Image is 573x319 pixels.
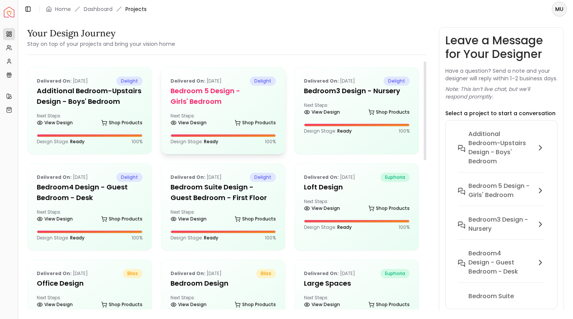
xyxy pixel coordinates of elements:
h5: Bedroom Suite design - Guest Bedroom - First Floor [171,182,276,203]
button: Bedroom 5 design - Girls' Bedroom [452,178,551,212]
a: View Design [171,299,207,310]
a: Shop Products [235,117,276,128]
a: Shop Products [235,214,276,224]
div: Next Steps: [37,209,142,224]
h5: Loft design [304,182,410,192]
span: Ready [204,138,218,145]
p: 100 % [399,224,410,230]
span: Ready [337,224,352,230]
p: [DATE] [171,77,222,86]
b: Delivered on: [304,270,339,277]
h3: Leave a Message for Your Designer [445,34,557,61]
p: Design Stage: [37,139,85,145]
p: [DATE] [37,269,88,278]
a: View Design [37,117,73,128]
div: Next Steps: [37,113,142,128]
span: Ready [337,128,352,134]
div: Next Steps: [304,102,410,117]
b: Delivered on: [304,174,339,180]
span: delight [116,77,142,86]
a: Shop Products [368,107,410,117]
p: Select a project to start a conversation [445,109,556,117]
span: euphoria [380,173,410,182]
span: MU [553,2,566,16]
a: Spacejoy [4,7,14,17]
span: delight [384,77,410,86]
p: 100 % [132,235,142,241]
div: Next Steps: [171,295,276,310]
span: bliss [256,269,276,278]
button: MU [552,2,567,17]
a: Shop Products [368,203,410,214]
h5: Additional Bedroom-Upstairs design - Boys' Bedroom [37,86,142,107]
a: View Design [304,203,340,214]
b: Delivered on: [37,270,72,277]
p: 100 % [399,128,410,134]
h6: Additional Bedroom-Upstairs design - Boys' Bedroom [468,130,533,166]
h5: Bedroom4 design - Guest Bedroom - Desk [37,182,142,203]
p: Note: This isn’t live chat, but we’ll respond promptly. [445,85,557,100]
button: Bedroom4 design - Guest Bedroom - Desk [452,246,551,289]
p: [DATE] [171,173,222,182]
div: Next Steps: [171,113,276,128]
span: delight [250,77,276,86]
a: View Design [37,214,73,224]
span: euphoria [380,269,410,278]
a: Dashboard [84,5,113,13]
span: Ready [70,138,85,145]
p: [DATE] [171,269,222,278]
h5: Office Design [37,278,142,289]
div: Next Steps: [304,199,410,214]
p: 100 % [265,235,276,241]
p: [DATE] [304,173,355,182]
a: View Design [37,299,73,310]
nav: breadcrumb [46,5,147,13]
p: Design Stage: [171,139,218,145]
span: Ready [204,235,218,241]
img: Spacejoy Logo [4,7,14,17]
span: Projects [125,5,147,13]
p: 100 % [132,139,142,145]
a: Home [55,5,71,13]
p: [DATE] [37,173,88,182]
h6: Bedroom 5 design - Girls' Bedroom [468,181,533,200]
span: Ready [70,235,85,241]
a: View Design [171,117,207,128]
span: bliss [123,269,142,278]
h5: Large Spaces [304,278,410,289]
h5: Bedroom3 design - Nursery [304,86,410,96]
a: View Design [304,299,340,310]
a: Shop Products [101,117,142,128]
h6: Bedroom3 design - Nursery [468,215,533,233]
h5: Bedroom 5 design - Girls' Bedroom [171,86,276,107]
a: View Design [304,107,340,117]
p: Design Stage: [171,235,218,241]
p: [DATE] [304,77,355,86]
b: Delivered on: [37,174,72,180]
h5: Bedroom Design [171,278,276,289]
span: delight [116,173,142,182]
a: Shop Products [101,214,142,224]
b: Delivered on: [37,78,72,84]
h3: Your Design Journey [27,27,175,39]
div: Next Steps: [304,295,410,310]
b: Delivered on: [304,78,339,84]
a: Shop Products [101,299,142,310]
b: Delivered on: [171,270,205,277]
a: Shop Products [235,299,276,310]
span: delight [250,173,276,182]
b: Delivered on: [171,174,205,180]
b: Delivered on: [171,78,205,84]
button: Additional Bedroom-Upstairs design - Boys' Bedroom [452,127,551,178]
p: [DATE] [37,77,88,86]
p: [DATE] [304,269,355,278]
a: View Design [171,214,207,224]
p: Have a question? Send a note and your designer will reply within 1–2 business days. [445,67,557,82]
div: Next Steps: [37,295,142,310]
p: 100 % [265,139,276,145]
p: Design Stage: [304,224,352,230]
small: Stay on top of your projects and bring your vision home [27,40,175,48]
div: Next Steps: [171,209,276,224]
button: Bedroom3 design - Nursery [452,212,551,246]
a: Shop Products [368,299,410,310]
